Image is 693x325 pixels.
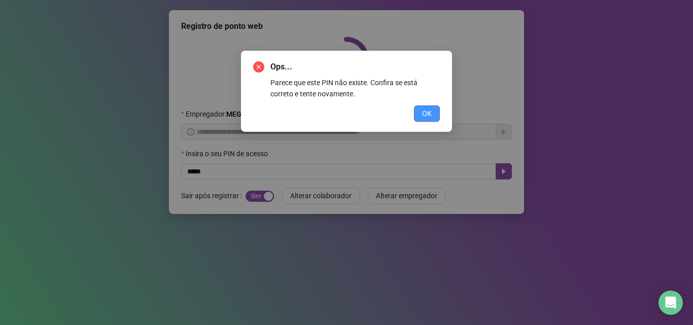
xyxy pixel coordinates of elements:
span: Ops... [270,61,440,73]
div: Parece que este PIN não existe. Confira se está correto e tente novamente. [270,77,440,99]
span: close-circle [253,61,264,73]
button: OK [414,105,440,122]
span: OK [422,108,432,119]
div: Open Intercom Messenger [659,291,683,315]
